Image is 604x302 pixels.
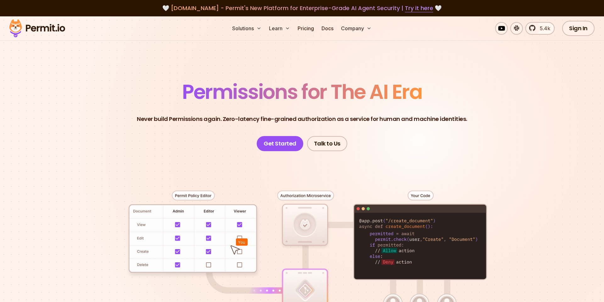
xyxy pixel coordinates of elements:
[266,22,293,35] button: Learn
[307,136,347,151] a: Talk to Us
[257,136,303,151] a: Get Started
[525,22,555,35] a: 5.4k
[15,4,589,13] div: 🤍 🤍
[230,22,264,35] button: Solutions
[137,115,467,123] p: Never build Permissions again. Zero-latency fine-grained authorization as a service for human and...
[6,18,68,39] img: Permit logo
[295,22,316,35] a: Pricing
[319,22,336,35] a: Docs
[536,25,550,32] span: 5.4k
[405,4,433,12] a: Try it here
[338,22,374,35] button: Company
[171,4,433,12] span: [DOMAIN_NAME] - Permit's New Platform for Enterprise-Grade AI Agent Security |
[182,78,422,106] span: Permissions for The AI Era
[562,21,595,36] a: Sign In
